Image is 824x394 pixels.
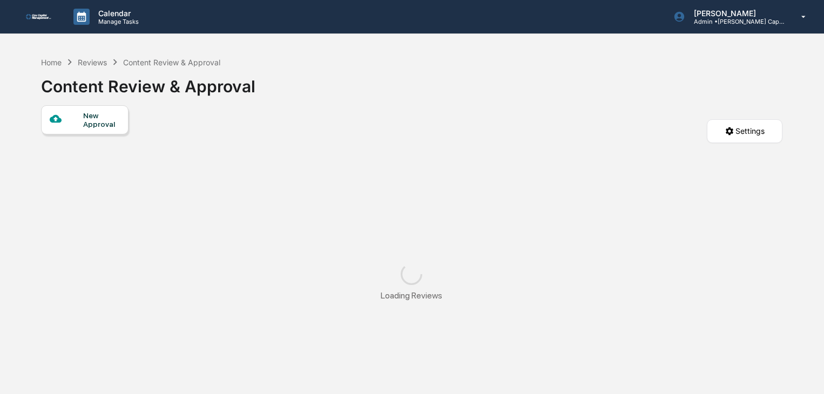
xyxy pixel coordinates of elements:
p: [PERSON_NAME] [685,9,786,18]
p: Admin • [PERSON_NAME] Capital [685,18,786,25]
p: Calendar [90,9,144,18]
button: Settings [707,119,782,143]
div: New Approval [83,111,119,128]
div: Content Review & Approval [123,58,220,67]
div: Loading Reviews [381,290,442,301]
div: Content Review & Approval [41,68,255,96]
img: logo [26,14,52,19]
div: Reviews [78,58,107,67]
div: Home [41,58,62,67]
p: Manage Tasks [90,18,144,25]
